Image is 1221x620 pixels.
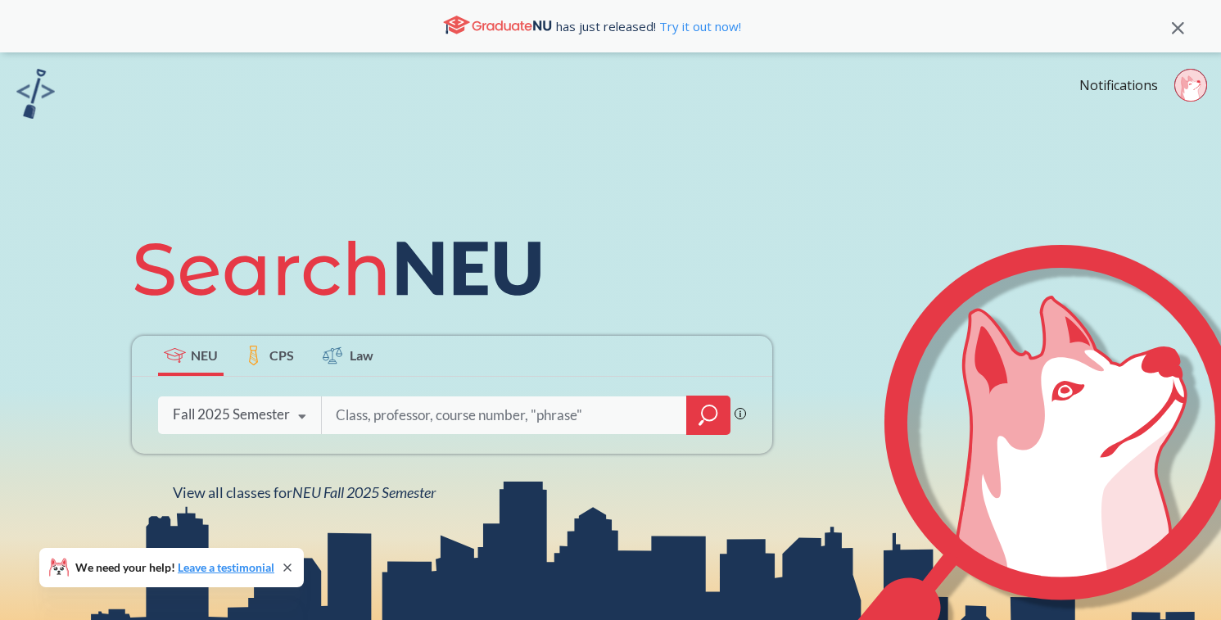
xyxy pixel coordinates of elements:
[16,69,55,119] img: sandbox logo
[191,346,218,364] span: NEU
[269,346,294,364] span: CPS
[292,483,436,501] span: NEU Fall 2025 Semester
[656,18,741,34] a: Try it out now!
[16,69,55,124] a: sandbox logo
[334,398,675,432] input: Class, professor, course number, "phrase"
[173,405,290,423] div: Fall 2025 Semester
[178,560,274,574] a: Leave a testimonial
[556,17,741,35] span: has just released!
[75,562,274,573] span: We need your help!
[1079,76,1158,94] a: Notifications
[686,396,730,435] div: magnifying glass
[173,483,436,501] span: View all classes for
[350,346,373,364] span: Law
[699,404,718,427] svg: magnifying glass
